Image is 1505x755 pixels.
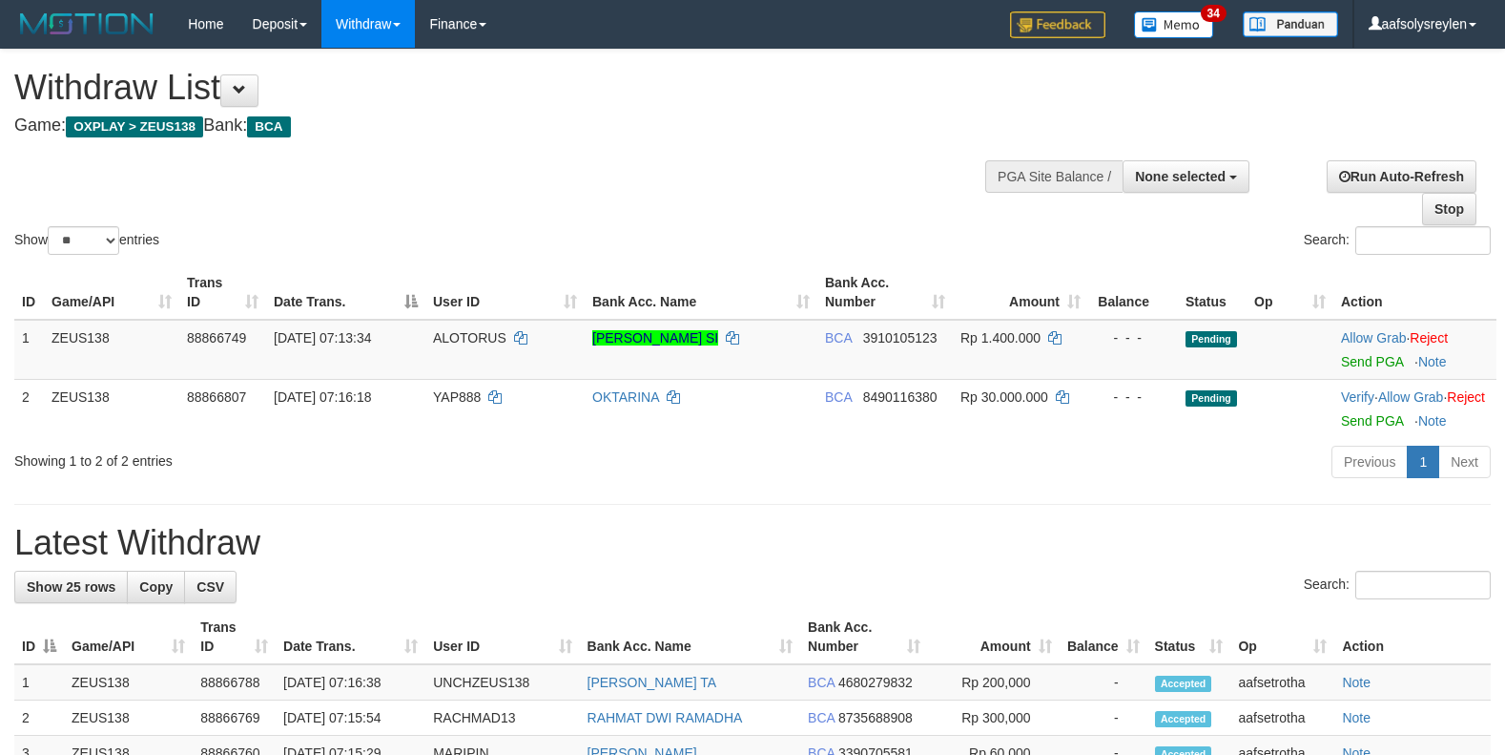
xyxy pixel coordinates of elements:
span: Copy 4680279832 to clipboard [838,675,913,690]
td: - [1060,664,1147,701]
th: Game/API: activate to sort column ascending [64,610,193,664]
a: Send PGA [1341,413,1403,429]
span: CSV [196,579,224,595]
th: Amount: activate to sort column ascending [953,265,1088,320]
td: UNCHZEUS138 [425,664,579,701]
td: aafsetrotha [1230,664,1334,701]
span: Pending [1185,331,1237,347]
a: [PERSON_NAME] SI [592,330,718,346]
span: · [1341,330,1410,346]
span: Accepted [1155,711,1212,727]
td: 88866769 [193,701,276,736]
a: Stop [1422,193,1476,225]
a: Verify [1341,389,1374,405]
th: Trans ID: activate to sort column ascending [179,265,266,320]
th: Action [1333,265,1496,320]
span: Copy [139,579,173,595]
a: Reject [1447,389,1485,405]
div: - - - [1096,328,1170,347]
a: Allow Grab [1341,330,1406,346]
th: Balance [1088,265,1178,320]
a: Copy [127,571,185,603]
span: Copy 8735688908 to clipboard [838,710,913,725]
a: Note [1418,413,1447,429]
label: Search: [1304,571,1491,599]
td: Rp 200,000 [928,664,1059,701]
span: Rp 1.400.000 [960,330,1041,346]
span: YAP888 [433,389,481,405]
img: panduan.png [1243,11,1338,37]
a: 1 [1407,446,1439,478]
td: 2 [14,701,64,736]
a: [PERSON_NAME] TA [588,675,717,690]
span: Rp 30.000.000 [960,389,1048,405]
img: MOTION_logo.png [14,10,159,38]
span: 88866749 [187,330,246,346]
td: ZEUS138 [44,320,179,380]
td: 2 [14,379,44,438]
select: Showentries [48,226,119,255]
span: BCA [825,389,852,405]
a: RAHMAT DWI RAMADHA [588,710,743,725]
span: Pending [1185,390,1237,407]
th: Bank Acc. Name: activate to sort column ascending [585,265,817,320]
span: None selected [1135,169,1226,184]
span: BCA [825,330,852,346]
h4: Game: Bank: [14,116,984,136]
th: Bank Acc. Name: activate to sort column ascending [580,610,801,664]
th: Status: activate to sort column ascending [1147,610,1231,664]
td: 88866788 [193,664,276,701]
a: Next [1438,446,1491,478]
th: Op: activate to sort column ascending [1230,610,1334,664]
label: Show entries [14,226,159,255]
th: ID: activate to sort column descending [14,610,64,664]
th: Date Trans.: activate to sort column descending [266,265,425,320]
span: Accepted [1155,676,1212,692]
span: 88866807 [187,389,246,405]
td: RACHMAD13 [425,701,579,736]
div: - - - [1096,388,1170,407]
td: 1 [14,320,44,380]
a: CSV [184,571,237,603]
input: Search: [1355,226,1491,255]
span: BCA [808,710,835,725]
a: Send PGA [1341,354,1403,369]
th: ID [14,265,44,320]
th: Bank Acc. Number: activate to sort column ascending [800,610,928,664]
span: [DATE] 07:13:34 [274,330,371,346]
span: ALOTORUS [433,330,506,346]
span: · [1378,389,1447,405]
a: Note [1342,710,1371,725]
th: Trans ID: activate to sort column ascending [193,610,276,664]
td: 1 [14,664,64,701]
th: Game/API: activate to sort column ascending [44,265,179,320]
a: Allow Grab [1378,389,1443,405]
span: 34 [1201,5,1227,22]
span: BCA [808,675,835,690]
td: Rp 300,000 [928,701,1059,736]
h1: Latest Withdraw [14,524,1491,562]
td: ZEUS138 [44,379,179,438]
a: Note [1342,675,1371,690]
a: Run Auto-Refresh [1327,160,1476,193]
a: Reject [1410,330,1448,346]
td: · · [1333,379,1496,438]
td: - [1060,701,1147,736]
th: Balance: activate to sort column ascending [1060,610,1147,664]
span: Copy 3910105123 to clipboard [863,330,938,346]
th: User ID: activate to sort column ascending [425,610,579,664]
th: Date Trans.: activate to sort column ascending [276,610,425,664]
span: Copy 8490116380 to clipboard [863,389,938,405]
span: Show 25 rows [27,579,115,595]
span: BCA [247,116,290,137]
a: Show 25 rows [14,571,128,603]
th: Op: activate to sort column ascending [1247,265,1333,320]
td: aafsetrotha [1230,701,1334,736]
td: [DATE] 07:16:38 [276,664,425,701]
th: User ID: activate to sort column ascending [425,265,585,320]
td: ZEUS138 [64,701,193,736]
button: None selected [1123,160,1249,193]
img: Button%20Memo.svg [1134,11,1214,38]
div: PGA Site Balance / [985,160,1123,193]
div: Showing 1 to 2 of 2 entries [14,444,613,471]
